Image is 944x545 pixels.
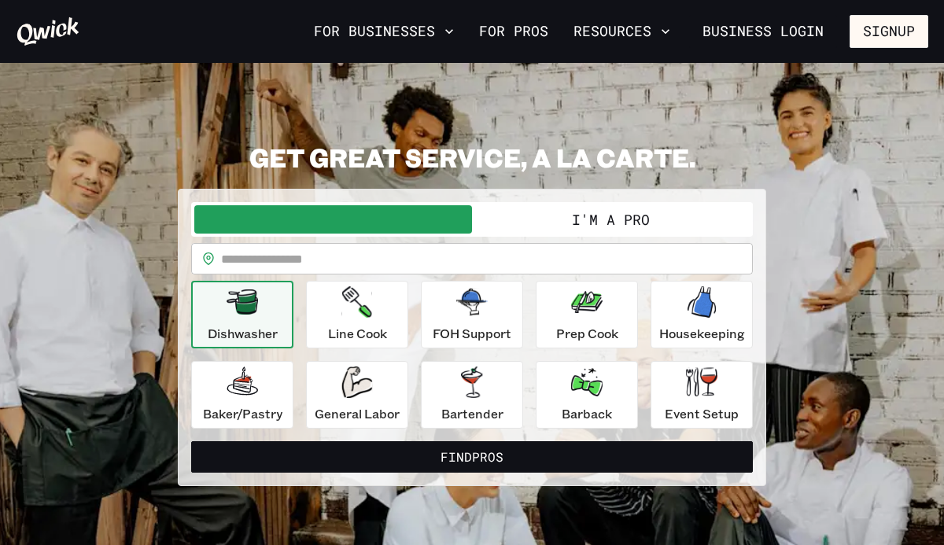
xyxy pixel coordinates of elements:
[328,324,387,343] p: Line Cook
[651,361,753,429] button: Event Setup
[315,404,400,423] p: General Labor
[562,404,612,423] p: Barback
[178,142,766,173] h2: GET GREAT SERVICE, A LA CARTE.
[306,361,408,429] button: General Labor
[421,281,523,348] button: FOH Support
[203,404,282,423] p: Baker/Pastry
[191,281,293,348] button: Dishwasher
[665,404,739,423] p: Event Setup
[651,281,753,348] button: Housekeeping
[306,281,408,348] button: Line Cook
[433,324,511,343] p: FOH Support
[659,324,745,343] p: Housekeeping
[191,441,753,473] button: FindPros
[567,18,677,45] button: Resources
[441,404,503,423] p: Bartender
[421,361,523,429] button: Bartender
[473,18,555,45] a: For Pros
[536,361,638,429] button: Barback
[556,324,618,343] p: Prep Cook
[308,18,460,45] button: For Businesses
[689,15,837,48] a: Business Login
[191,361,293,429] button: Baker/Pastry
[194,205,472,234] button: I'm a Business
[850,15,928,48] button: Signup
[472,205,750,234] button: I'm a Pro
[208,324,278,343] p: Dishwasher
[536,281,638,348] button: Prep Cook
